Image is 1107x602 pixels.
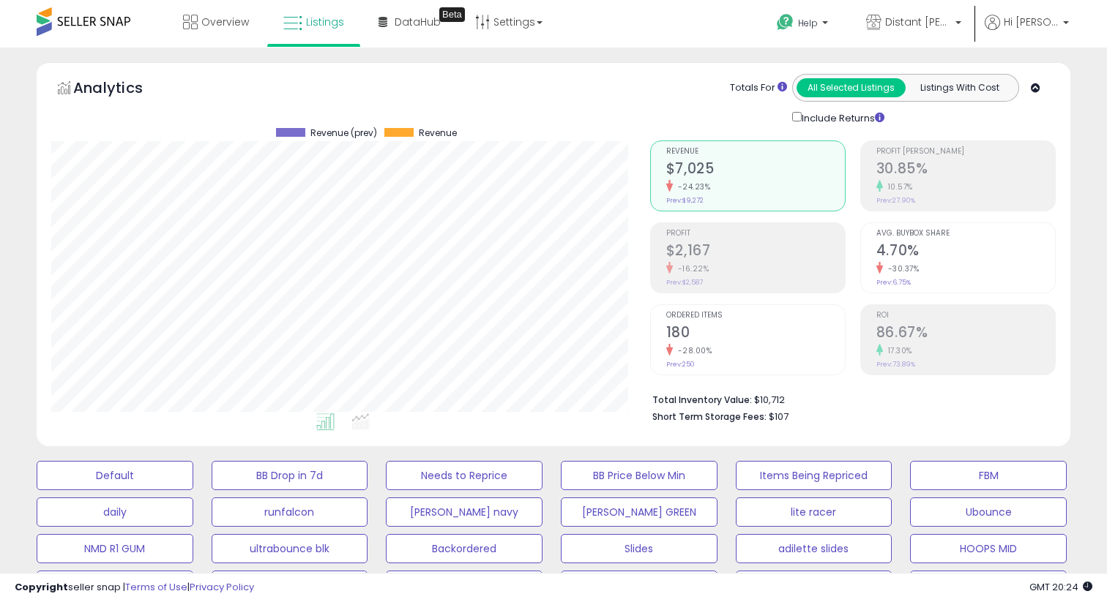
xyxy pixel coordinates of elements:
button: Needs to Reprice [386,461,543,490]
h5: Analytics [73,78,171,102]
span: 2025-10-8 20:24 GMT [1029,580,1092,594]
h2: 4.70% [876,242,1055,262]
span: Profit [666,230,845,238]
small: -28.00% [673,345,712,356]
button: BB Price Below Min [561,461,717,490]
h2: 180 [666,324,845,344]
button: [PERSON_NAME] navy [386,497,543,527]
span: Revenue [666,148,845,156]
b: Total Inventory Value: [652,394,752,406]
button: Ubounce [910,497,1067,527]
span: Overview [201,15,249,29]
span: Listings [306,15,344,29]
button: BB Drop in 7d [212,461,368,490]
button: FBM [910,461,1067,490]
button: Backordered [386,534,543,563]
button: HOOPS MID [910,534,1067,563]
div: Include Returns [781,109,902,126]
small: Prev: 27.90% [876,196,915,205]
button: Slides [561,534,717,563]
button: adilette slides [736,534,892,563]
b: Short Term Storage Fees: [652,410,767,423]
h2: $7,025 [666,160,845,180]
span: Hi [PERSON_NAME] [1004,15,1059,29]
small: Prev: 73.89% [876,360,915,369]
small: -16.22% [673,263,709,274]
span: Revenue [419,128,457,138]
button: runfalcon [212,497,368,527]
small: -30.37% [883,263,920,274]
button: ultrabounce blk [212,534,368,563]
h2: 30.85% [876,160,1055,180]
small: 10.57% [883,181,913,192]
button: [PERSON_NAME] GREEN [561,497,717,527]
button: Listings With Cost [905,78,1014,97]
a: Help [765,2,843,48]
span: Avg. Buybox Share [876,230,1055,238]
button: Items Being Repriced [736,461,892,490]
span: Ordered Items [666,312,845,320]
i: Get Help [776,13,794,31]
button: All Selected Listings [797,78,906,97]
small: Prev: 250 [666,360,695,369]
span: ROI [876,312,1055,320]
button: lite racer [736,497,892,527]
small: Prev: $9,272 [666,196,704,205]
span: $107 [769,410,789,424]
span: Revenue (prev) [310,128,377,138]
div: Tooltip anchor [439,7,465,22]
small: Prev: $2,587 [666,278,703,287]
li: $10,712 [652,390,1045,407]
div: seller snap | | [15,581,254,595]
small: 17.30% [883,345,912,356]
small: Prev: 6.75% [876,278,911,287]
a: Terms of Use [125,580,187,594]
span: Distant [PERSON_NAME] Enterprises [885,15,951,29]
span: Help [798,17,818,29]
span: DataHub [395,15,441,29]
a: Privacy Policy [190,580,254,594]
button: Default [37,461,193,490]
h2: 86.67% [876,324,1055,344]
h2: $2,167 [666,242,845,262]
small: -24.23% [673,181,711,192]
a: Hi [PERSON_NAME] [985,15,1069,48]
span: Profit [PERSON_NAME] [876,148,1055,156]
button: daily [37,497,193,527]
strong: Copyright [15,580,68,594]
button: NMD R1 GUM [37,534,193,563]
div: Totals For [730,81,787,95]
